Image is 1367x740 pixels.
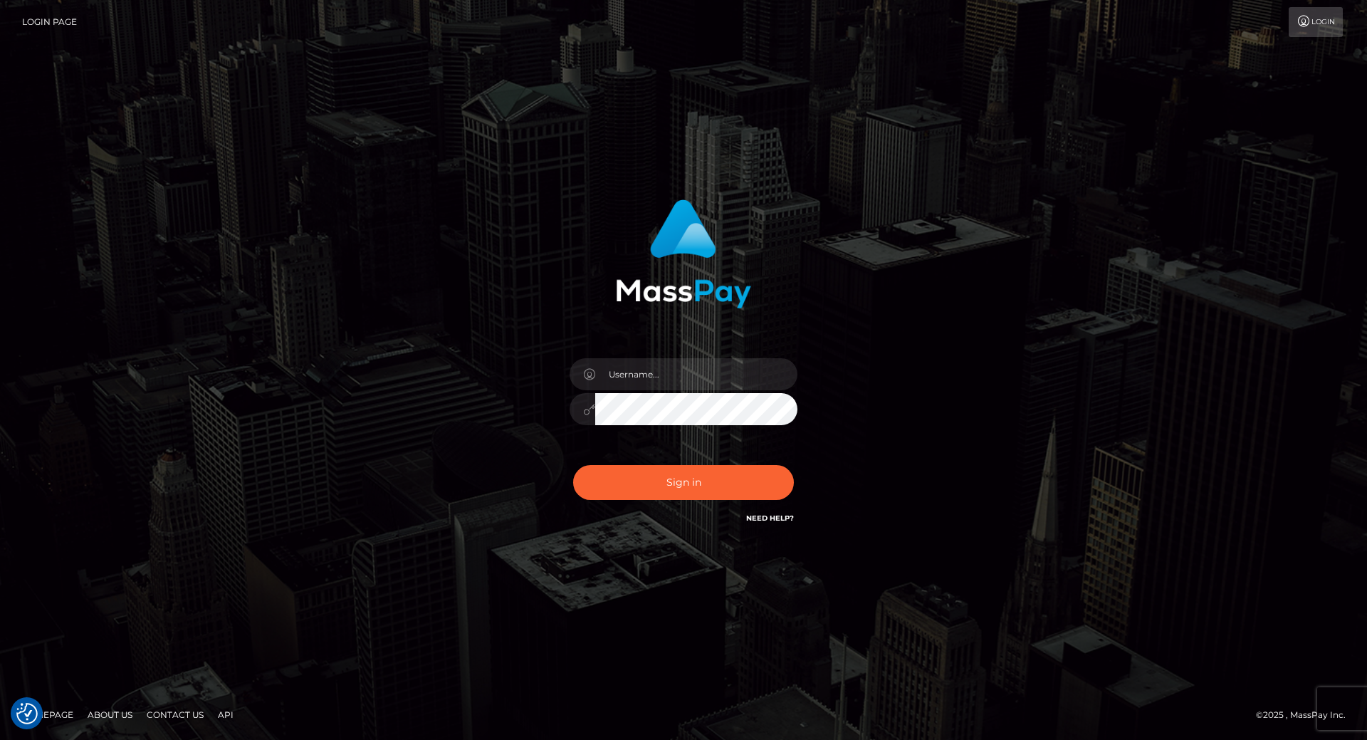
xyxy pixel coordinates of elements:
[746,514,794,523] a: Need Help?
[1289,7,1343,37] a: Login
[16,703,38,724] button: Consent Preferences
[82,704,138,726] a: About Us
[616,199,751,308] img: MassPay Login
[16,704,79,726] a: Homepage
[141,704,209,726] a: Contact Us
[595,358,797,390] input: Username...
[16,703,38,724] img: Revisit consent button
[573,465,794,500] button: Sign in
[22,7,77,37] a: Login Page
[212,704,239,726] a: API
[1256,707,1356,723] div: © 2025 , MassPay Inc.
